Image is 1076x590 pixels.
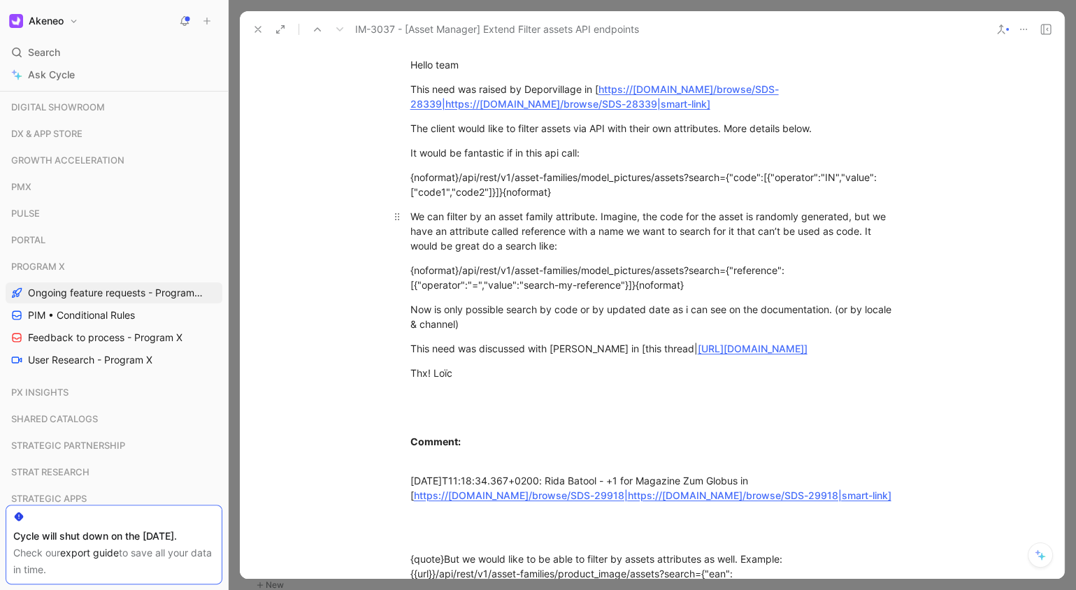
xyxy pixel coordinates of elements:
div: Search [6,42,222,63]
div: It would be fantastic if in this api call: [410,145,894,160]
span: PULSE [11,206,40,220]
div: STRATEGIC APPS [6,488,222,509]
div: PMX [6,176,222,197]
div: PULSE [6,203,222,224]
div: GROWTH ACCELERATION [6,150,222,175]
a: User Research - Program X [6,350,222,370]
span: Search [28,44,60,61]
span: Ask Cycle [28,66,75,83]
a: [URL][DOMAIN_NAME]] [698,343,808,354]
div: PULSE [6,203,222,228]
div: Now is only possible search by code or by updated date as i can see on the documentation. (or by ... [410,302,894,331]
div: Thx! Loïc [410,366,894,380]
div: PORTAL [6,229,222,254]
div: GROWTH ACCELERATION [6,150,222,171]
div: SHARED CATALOGS [6,408,222,429]
div: PORTAL [6,229,222,250]
div: PMX [6,176,222,201]
strong: Comment: [410,436,461,447]
span: SHARED CATALOGS [11,412,98,426]
span: STRAT RESEARCH [11,465,89,479]
a: Ongoing feature requests - Program X [6,282,222,303]
div: PROGRAM XOngoing feature requests - Program XPIM • Conditional RulesFeedback to process - Program... [6,256,222,370]
img: Akeneo [9,14,23,28]
span: User Research - Program X [28,353,152,367]
span: STRATEGIC APPS [11,491,87,505]
div: The client would like to filter assets via API with their own attributes. More details below. [410,121,894,136]
a: export guide [60,547,119,559]
span: PX INSIGHTS [11,385,69,399]
div: DX & APP STORE [6,123,222,144]
div: PX INSIGHTS [6,382,222,403]
span: DX & APP STORE [11,127,83,141]
div: STRAT RESEARCH [6,461,222,487]
div: STRATEGIC APPS [6,488,222,513]
div: DX & APP STORE [6,123,222,148]
span: GROWTH ACCELERATION [11,153,124,167]
div: DIGITAL SHOWROOM [6,96,222,117]
div: SHARED CATALOGS [6,408,222,433]
span: Feedback to process - Program X [28,331,182,345]
div: [DATE]T11:18:34.367+0200: Rida Batool - +1 for Magazine Zum Globus in [ [410,473,894,503]
span: PMX [11,180,31,194]
div: STRATEGIC PARTNERSHIP [6,435,222,460]
a: Ask Cycle [6,64,222,85]
div: PROGRAM X [6,256,222,277]
span: STRATEGIC PARTNERSHIP [11,438,125,452]
div: STRAT RESEARCH [6,461,222,482]
button: AkeneoAkeneo [6,11,82,31]
div: PX INSIGHTS [6,382,222,407]
a: Feedback to process - Program X [6,327,222,348]
div: This need was raised by Deporvillage in [ [410,82,894,111]
div: STRATEGIC PARTNERSHIP [6,435,222,456]
span: PIM • Conditional Rules [28,308,135,322]
span: Ongoing feature requests - Program X [28,286,203,300]
div: This need was discussed with [PERSON_NAME] in [this thread| [410,341,894,356]
div: We can filter by an asset family attribute. Imagine, the code for the asset is randomly generated... [410,209,894,253]
span: PROGRAM X [11,259,65,273]
div: Hello team [410,57,894,72]
span: PORTAL [11,233,45,247]
span: IM-3037 - [Asset Manager] Extend Filter assets API endpoints [355,21,639,38]
div: DIGITAL SHOWROOM [6,96,222,122]
a: PIM • Conditional Rules [6,305,222,326]
div: Cycle will shut down on the [DATE]. [13,528,215,545]
div: {noformat}/api/rest/v1/asset-families/model_pictures/assets?search={"code":[{"operator":"IN","val... [410,170,894,199]
span: DIGITAL SHOWROOM [11,100,105,114]
div: Check our to save all your data in time. [13,545,215,578]
h1: Akeneo [29,15,64,27]
div: {noformat}/api/rest/v1/asset-families/model_pictures/assets?search={"reference":[{"operator":"=",... [410,263,894,292]
a: https://[DOMAIN_NAME]/browse/SDS-29918|https://[DOMAIN_NAME]/browse/SDS-29918|smart-link] [414,489,891,501]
